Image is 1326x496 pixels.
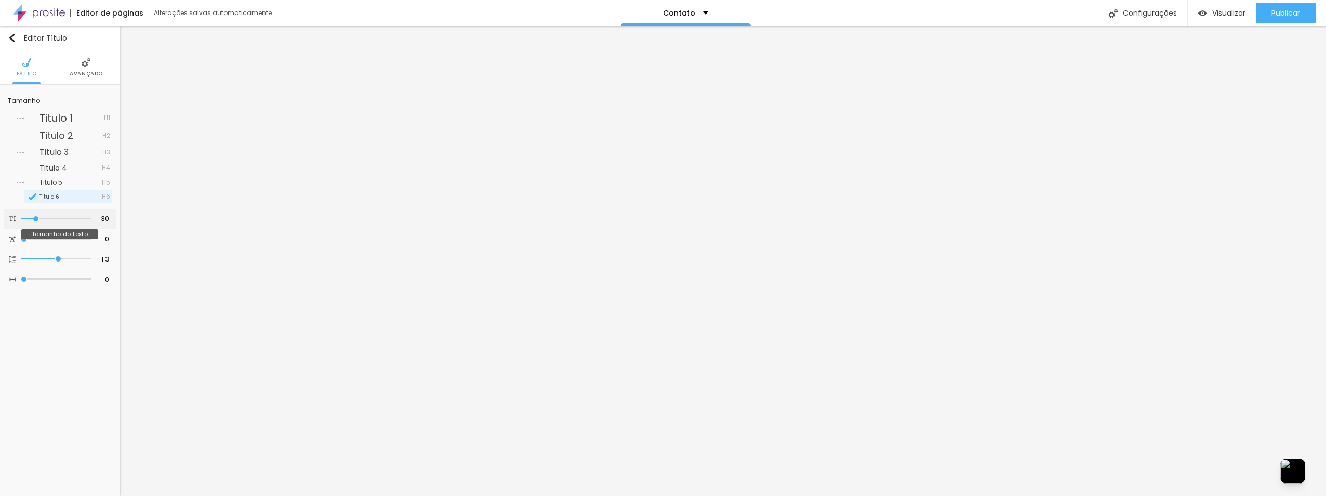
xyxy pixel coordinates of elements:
[1256,3,1316,23] button: Publicar
[102,149,110,155] span: H3
[1109,9,1118,18] img: Icone
[1188,3,1256,23] button: Visualizar
[22,58,31,67] img: Icone
[39,146,69,158] span: Titulo 3
[154,10,273,16] div: Alterações salvas automaticamente
[39,178,62,187] span: Titulo 5
[102,179,110,186] span: H5
[8,34,16,42] img: Icone
[1271,9,1300,17] span: Publicar
[102,133,110,139] span: H2
[39,129,73,142] span: Titulo 2
[663,9,695,17] p: Contato
[17,71,37,76] span: Estilo
[9,236,16,242] img: Icone
[8,98,112,104] div: Tamanho
[70,9,143,17] div: Editor de páginas
[82,58,91,67] img: Icone
[8,34,67,42] div: Editar Título
[39,111,73,125] span: Titulo 1
[102,165,110,171] span: H4
[1212,9,1245,17] span: Visualizar
[102,193,110,200] span: H6
[120,26,1326,496] iframe: Editor
[28,192,37,201] img: Icone
[1198,9,1207,18] img: view-1.svg
[9,276,16,283] img: Icone
[9,215,16,222] img: Icone
[39,193,59,201] span: Titulo 6
[39,163,67,173] span: Titulo 4
[9,256,16,263] img: Icone
[70,71,103,76] span: Avançado
[104,115,110,121] span: H1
